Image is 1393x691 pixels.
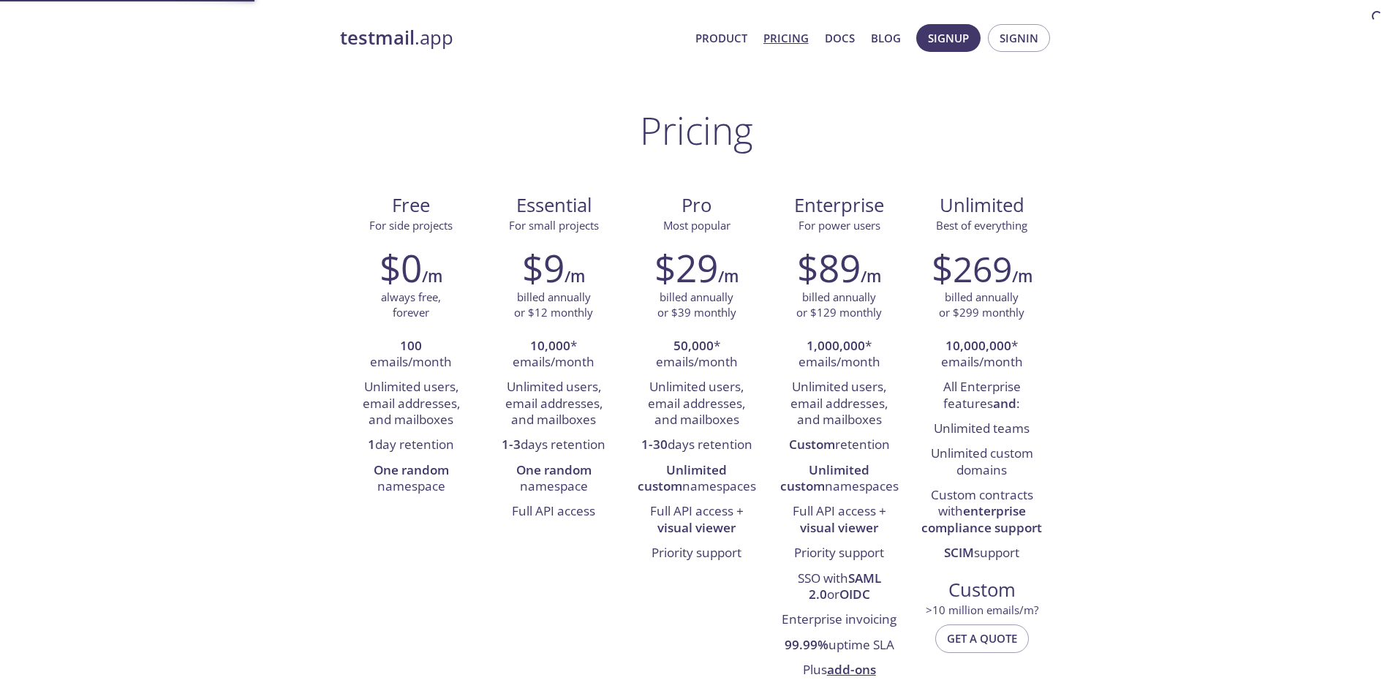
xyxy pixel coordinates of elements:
h6: /m [565,264,585,289]
button: Signup [916,24,981,52]
button: Get a quote [935,624,1029,652]
li: Full API access [494,499,614,524]
span: For power users [799,218,880,233]
li: Unlimited teams [921,417,1042,442]
strong: testmail [340,25,415,50]
span: Most popular [663,218,731,233]
strong: visual viewer [800,519,878,536]
li: All Enterprise features : [921,375,1042,417]
p: billed annually or $39 monthly [657,290,736,321]
li: Unlimited users, email addresses, and mailboxes [636,375,757,433]
h2: $9 [522,246,565,290]
h6: /m [718,264,739,289]
strong: and [993,395,1016,412]
span: Get a quote [947,629,1017,648]
strong: 10,000 [530,337,570,354]
span: Best of everything [936,218,1027,233]
a: Docs [825,29,855,48]
h2: $29 [654,246,718,290]
strong: SCIM [944,544,974,561]
span: Unlimited [940,192,1024,218]
li: Enterprise invoicing [779,608,899,633]
strong: 99.99% [785,636,828,653]
strong: 50,000 [673,337,714,354]
span: > 10 million emails/m? [926,603,1038,617]
li: day retention [351,433,472,458]
li: * emails/month [494,334,614,376]
li: Full API access + [636,499,757,541]
li: * emails/month [921,334,1042,376]
h2: $89 [797,246,861,290]
li: namespaces [636,458,757,500]
span: Enterprise [779,193,899,218]
strong: One random [374,461,449,478]
li: Plus [779,658,899,683]
span: Free [352,193,471,218]
li: Custom contracts with [921,483,1042,541]
h2: $ [932,246,1012,290]
strong: 1-30 [641,436,668,453]
li: retention [779,433,899,458]
li: Full API access + [779,499,899,541]
li: Unlimited users, email addresses, and mailboxes [779,375,899,433]
span: 269 [953,245,1012,292]
span: For side projects [369,218,453,233]
li: uptime SLA [779,633,899,658]
h1: Pricing [640,108,753,152]
li: emails/month [351,334,472,376]
h6: /m [1012,264,1033,289]
p: billed annually or $129 monthly [796,290,882,321]
li: Priority support [779,541,899,566]
p: billed annually or $12 monthly [514,290,593,321]
li: namespace [494,458,614,500]
strong: Custom [789,436,835,453]
span: Custom [922,578,1041,603]
span: For small projects [509,218,599,233]
p: billed annually or $299 monthly [939,290,1024,321]
span: Essential [494,193,614,218]
li: * emails/month [779,334,899,376]
li: Priority support [636,541,757,566]
button: Signin [988,24,1050,52]
a: testmail.app [340,26,684,50]
h6: /m [861,264,881,289]
strong: Unlimited custom [780,461,870,494]
a: Pricing [763,29,809,48]
li: Unlimited users, email addresses, and mailboxes [494,375,614,433]
h2: $0 [380,246,422,290]
li: * emails/month [636,334,757,376]
strong: 1 [368,436,375,453]
a: Blog [871,29,901,48]
span: Signup [928,29,969,48]
strong: visual viewer [657,519,736,536]
strong: enterprise compliance support [921,502,1042,535]
span: Signin [1000,29,1038,48]
li: SSO with or [779,567,899,608]
strong: 1-3 [502,436,521,453]
li: days retention [494,433,614,458]
li: Unlimited users, email addresses, and mailboxes [351,375,472,433]
strong: 100 [400,337,422,354]
strong: Unlimited custom [638,461,728,494]
a: Product [695,29,747,48]
li: days retention [636,433,757,458]
p: always free, forever [381,290,441,321]
li: support [921,541,1042,566]
span: Pro [637,193,756,218]
li: namespace [351,458,472,500]
strong: 1,000,000 [807,337,865,354]
li: namespaces [779,458,899,500]
li: Unlimited custom domains [921,442,1042,483]
h6: /m [422,264,442,289]
strong: OIDC [839,586,870,603]
strong: SAML 2.0 [809,570,881,603]
strong: 10,000,000 [945,337,1011,354]
a: add-ons [827,661,876,678]
strong: One random [516,461,592,478]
